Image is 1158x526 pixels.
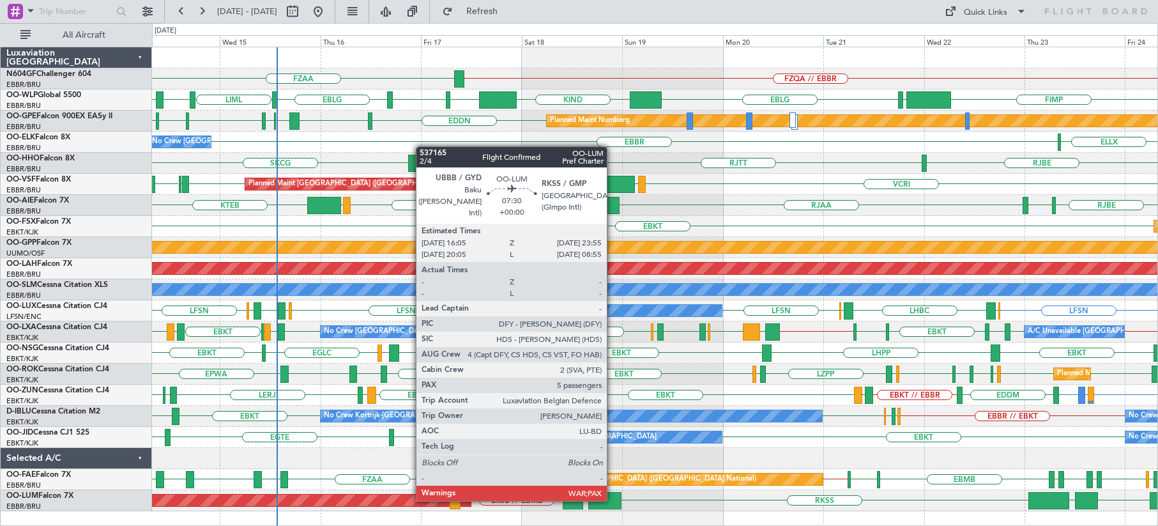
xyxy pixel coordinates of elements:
span: OO-VSF [6,176,36,183]
div: Planned Maint Nurnberg [550,111,630,130]
a: OO-AIEFalcon 7X [6,197,69,205]
a: LFSN/ENC [6,312,42,321]
span: All Aircraft [33,31,135,40]
a: N604GFChallenger 604 [6,70,91,78]
div: No Crew [GEOGRAPHIC_DATA] ([GEOGRAPHIC_DATA] National) [324,322,538,341]
div: No Crew [1129,406,1158,426]
a: OO-ELKFalcon 8X [6,134,70,141]
button: All Aircraft [14,25,139,45]
span: OO-FAE [6,471,36,479]
a: D-IBLUCessna Citation M2 [6,408,100,415]
div: No Crew Kortrijk-[GEOGRAPHIC_DATA] [324,406,455,426]
span: OO-ZUN [6,387,38,394]
a: EBKT/KJK [6,354,38,364]
a: EBBR/BRU [6,502,41,511]
div: No Crew Kortrijk-[GEOGRAPHIC_DATA] [525,428,657,447]
div: Sat 18 [522,35,622,47]
a: EBKT/KJK [6,417,38,427]
button: Refresh [436,1,513,22]
a: EBBR/BRU [6,80,41,89]
div: Wed 22 [924,35,1025,47]
a: EBBR/BRU [6,206,41,216]
span: OO-LXA [6,323,36,331]
span: OO-GPP [6,239,36,247]
div: Mon 20 [723,35,823,47]
a: EBBR/BRU [6,164,41,174]
input: Trip Number [39,2,112,21]
a: OO-FAEFalcon 7X [6,471,71,479]
a: EBBR/BRU [6,185,41,195]
a: EBBR/BRU [6,291,41,300]
a: EBBR/BRU [6,143,41,153]
span: OO-AIE [6,197,34,205]
a: OO-LUMFalcon 7X [6,492,73,500]
span: OO-LUM [6,492,38,500]
a: EBBR/BRU [6,270,41,279]
span: OO-SLM [6,281,37,289]
span: N604GF [6,70,36,78]
div: Planned Maint [GEOGRAPHIC_DATA] ([GEOGRAPHIC_DATA] National) [525,470,756,489]
div: No Crew Nancy (Essey) [525,301,601,320]
a: OO-WLPGlobal 5500 [6,91,81,99]
div: Sun 19 [622,35,722,47]
span: OO-LAH [6,260,37,268]
div: Thu 23 [1025,35,1125,47]
span: D-IBLU [6,408,31,415]
a: OO-JIDCessna CJ1 525 [6,429,89,437]
span: OO-FSX [6,218,36,226]
a: OO-NSGCessna Citation CJ4 [6,344,109,352]
a: OO-HHOFalcon 8X [6,155,75,162]
a: OO-LXACessna Citation CJ4 [6,323,107,331]
span: OO-LUX [6,302,36,310]
div: Planned Maint [GEOGRAPHIC_DATA] ([GEOGRAPHIC_DATA] National) [248,174,480,194]
div: [DATE] [155,26,176,36]
a: OO-GPEFalcon 900EX EASy II [6,112,112,120]
a: EBKT/KJK [6,438,38,448]
span: OO-HHO [6,155,40,162]
span: [DATE] - [DATE] [217,6,277,17]
span: OO-ROK [6,366,38,373]
a: EBBR/BRU [6,481,41,490]
span: OO-JID [6,429,33,437]
a: OO-VSFFalcon 8X [6,176,71,183]
div: Wed 15 [220,35,320,47]
span: Refresh [455,7,509,16]
a: OO-LAHFalcon 7X [6,260,72,268]
a: OO-GPPFalcon 7X [6,239,72,247]
div: Tue 14 [119,35,220,47]
button: Quick Links [938,1,1033,22]
a: OO-FSXFalcon 7X [6,218,71,226]
a: EBKT/KJK [6,228,38,237]
span: OO-ELK [6,134,35,141]
div: Quick Links [964,6,1007,19]
a: EBKT/KJK [6,333,38,343]
span: OO-NSG [6,344,38,352]
a: EBKT/KJK [6,396,38,406]
a: OO-SLMCessna Citation XLS [6,281,108,289]
span: OO-WLP [6,91,38,99]
a: OO-ROKCessna Citation CJ4 [6,366,109,373]
span: OO-GPE [6,112,36,120]
div: Tue 21 [823,35,924,47]
a: UUMO/OSF [6,249,45,258]
a: EBBR/BRU [6,122,41,132]
a: EBBR/BRU [6,101,41,111]
div: Fri 17 [421,35,521,47]
a: OO-ZUNCessna Citation CJ4 [6,387,109,394]
div: Thu 16 [321,35,421,47]
a: OO-LUXCessna Citation CJ4 [6,302,107,310]
a: EBKT/KJK [6,375,38,385]
div: No Crew [1129,428,1158,447]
